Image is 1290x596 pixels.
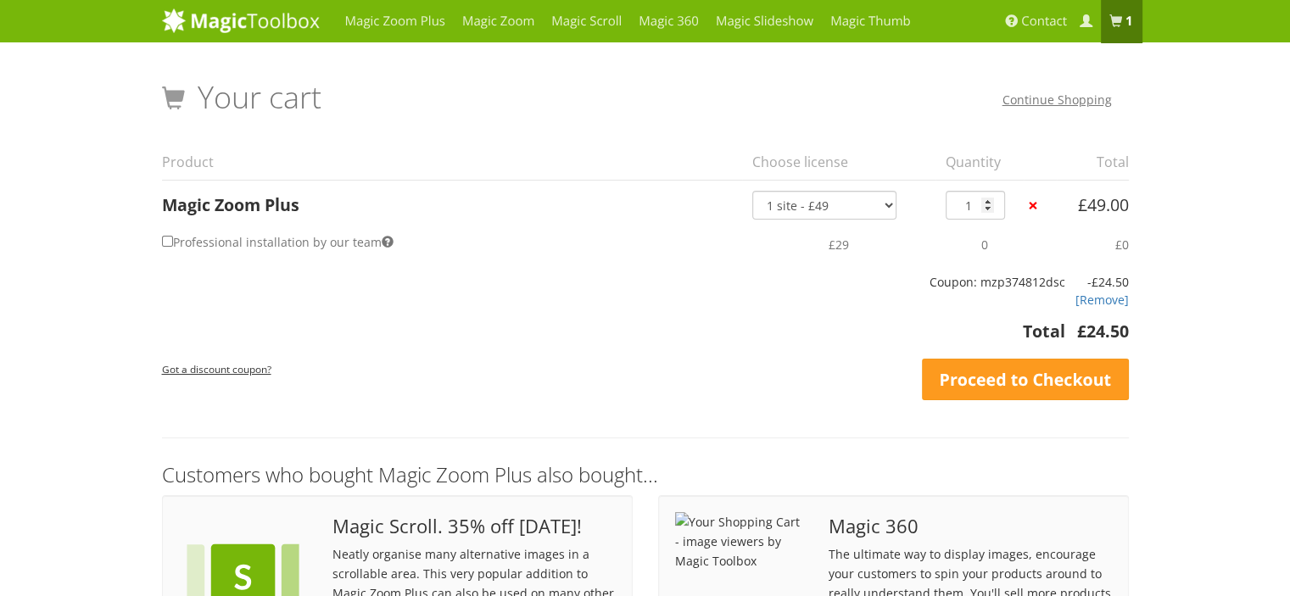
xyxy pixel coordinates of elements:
span: £ [1078,193,1087,216]
a: Continue Shopping [1002,92,1112,108]
h1: Your cart [162,81,321,114]
a: Magic Zoom Plus [162,193,299,216]
a: [Remove] [1075,292,1129,308]
td: - [1065,273,1129,319]
bdi: 49.00 [1078,193,1129,216]
td: £29 [742,220,935,269]
span: Magic 360 [829,516,1111,536]
img: Your Shopping Cart - image viewers by Magic Toolbox [675,512,804,571]
h3: Customers who bought Magic Zoom Plus also bought... [162,464,1129,486]
th: Total [162,319,1065,354]
input: Professional installation by our team [162,236,173,247]
th: Coupon: mzp374812dsc [162,273,1065,319]
a: Got a discount coupon? [162,354,271,382]
label: Professional installation by our team [162,230,394,254]
span: 24.50 [1092,274,1129,290]
th: Quantity [935,144,1025,180]
span: £ [1092,274,1098,290]
a: × [1024,197,1041,214]
small: Got a discount coupon? [162,362,271,376]
b: 1 [1125,13,1133,30]
span: Contact [1021,13,1067,30]
th: Total [1057,144,1129,180]
span: £ [1077,320,1086,343]
img: MagicToolbox.com - Image tools for your website [162,8,320,33]
span: £0 [1115,237,1129,253]
input: Qty [946,191,1005,220]
bdi: 24.50 [1077,320,1129,343]
td: 0 [935,220,1025,269]
th: Choose license [742,144,935,180]
a: Proceed to Checkout [922,359,1129,401]
span: Magic Scroll. 35% off [DATE]! [332,516,615,536]
th: Product [162,144,742,180]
